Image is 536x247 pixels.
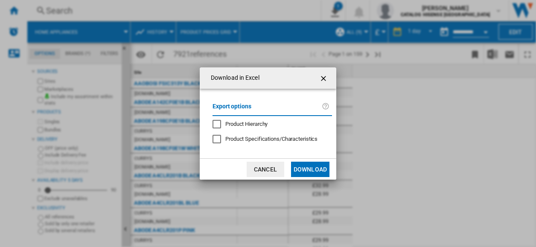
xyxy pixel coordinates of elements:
span: Product Hierarchy [225,121,268,127]
button: Cancel [247,162,284,177]
div: Only applies to Category View [225,135,318,143]
ng-md-icon: getI18NText('BUTTONS.CLOSE_DIALOG') [319,73,329,84]
label: Export options [213,102,322,117]
button: Download [291,162,329,177]
button: getI18NText('BUTTONS.CLOSE_DIALOG') [316,70,333,87]
md-dialog: Download in ... [200,67,336,180]
span: Product Specifications/Characteristics [225,136,318,142]
h4: Download in Excel [207,74,259,82]
md-checkbox: Product Hierarchy [213,120,325,128]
